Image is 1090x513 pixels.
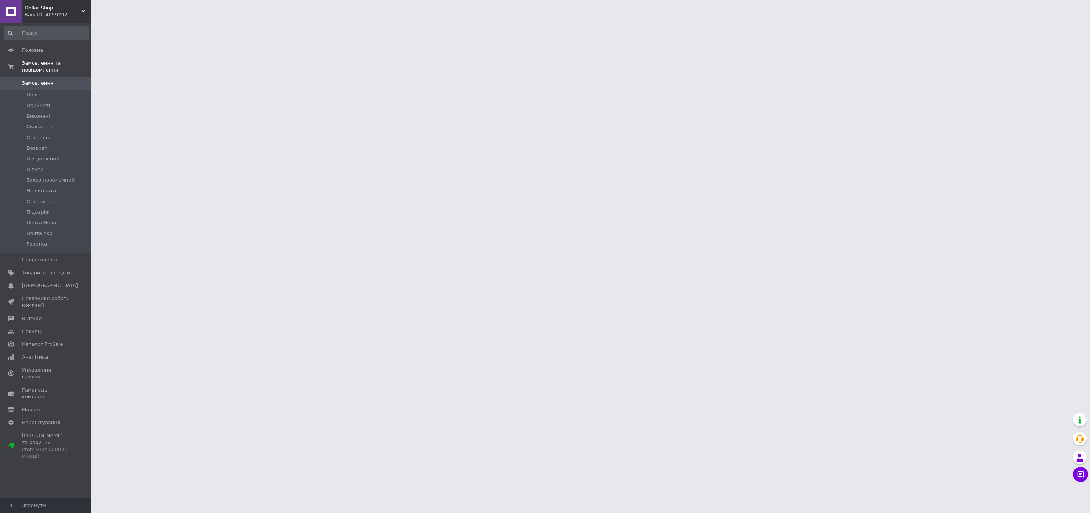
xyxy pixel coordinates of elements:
[26,166,44,173] span: В пути
[22,282,78,289] span: [DEMOGRAPHIC_DATA]
[26,241,47,247] span: Розетка
[26,123,52,130] span: Скасовані
[22,406,41,413] span: Маркет
[26,155,59,162] span: В отделении
[22,47,43,54] span: Головна
[22,295,70,309] span: Показники роботи компанії
[22,60,91,73] span: Замовлення та повідомлення
[26,177,75,183] span: Заказ проблемний
[22,446,70,460] div: Prom мікс 6000 (3 місяці)
[25,5,81,11] span: Dollar Shop
[26,230,53,237] span: Почта Укр
[26,113,50,120] span: Виконані
[1073,467,1088,482] button: Чат з покупцем
[22,256,59,263] span: Повідомлення
[22,341,63,348] span: Каталог ProSale
[26,145,47,152] span: Возврат
[26,102,50,109] span: Прийняті
[26,92,37,98] span: Нові
[26,219,56,226] span: Почта Нова
[26,209,50,216] span: Підозрілі
[26,134,50,141] span: Оплачені
[22,269,70,276] span: Товари та послуги
[22,387,70,400] span: Гаманець компанії
[22,328,42,335] span: Покупці
[25,11,91,18] div: Ваш ID: 4099292
[22,80,53,87] span: Замовлення
[4,26,89,40] input: Пошук
[22,315,42,322] span: Відгуки
[22,419,61,426] span: Налаштування
[26,198,56,205] span: Оплати нет
[22,354,48,361] span: Аналітика
[26,187,56,194] span: Не виплата
[22,432,70,460] span: [PERSON_NAME] та рахунки
[22,367,70,380] span: Управління сайтом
